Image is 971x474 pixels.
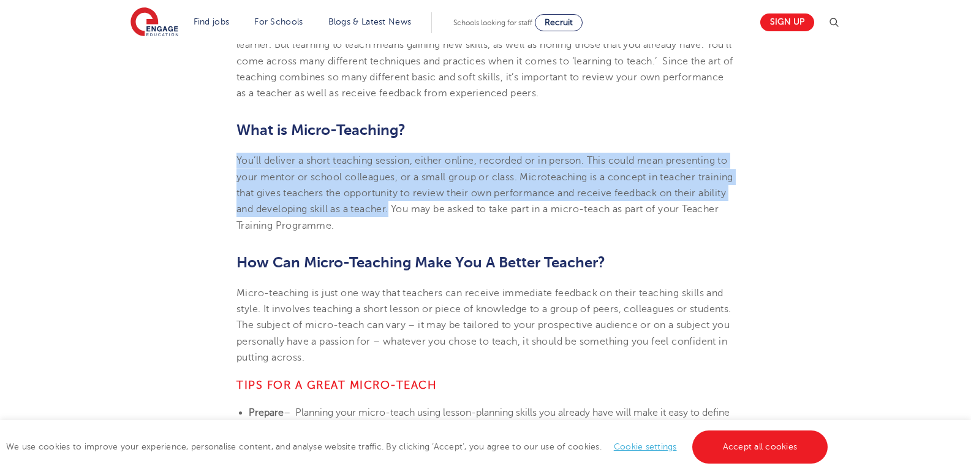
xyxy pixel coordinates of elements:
span: We use cookies to improve your experience, personalise content, and analyse website traffic. By c... [6,442,831,451]
span: If you are training to become a teacher, you’ll already have decades of experience in the classro... [236,23,733,99]
p: You’ll deliver a short teaching session, either online, recorded or in person. This could mean pr... [236,153,735,233]
li: – Planning your micro-teach using lesson-planning skills you already have will make it easy to de... [249,405,735,437]
a: Accept all cookies [692,430,828,464]
h2: How Can Micro-Teaching Make You A Better Teacher? [236,252,735,273]
a: Find jobs [194,17,230,26]
span: Micro-teaching is just one way that teachers can receive immediate feedback on their teaching ski... [236,288,731,363]
a: Blogs & Latest News [328,17,412,26]
a: Sign up [760,13,814,31]
span: Recruit [545,18,573,27]
span: Schools looking for staff [453,18,532,27]
a: Cookie settings [614,442,677,451]
a: For Schools [254,17,303,26]
strong: Prepare [249,407,284,418]
a: Recruit [535,14,583,31]
h2: What is Micro-Teaching? [236,120,735,140]
strong: Tips for a great micro-teach [236,379,437,391]
img: Engage Education [130,7,178,38]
